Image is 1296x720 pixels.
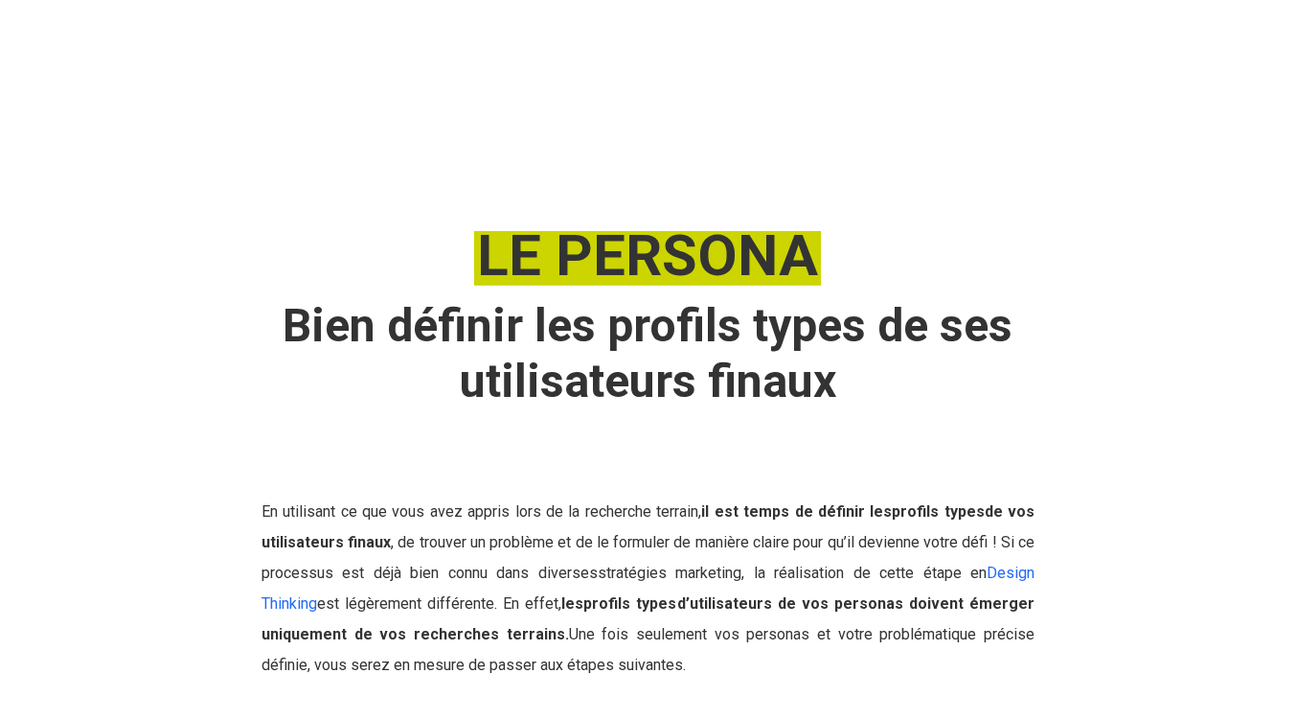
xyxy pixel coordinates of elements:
[561,594,583,613] strong: les
[598,564,741,582] span: stratégies marketing
[583,594,676,613] strong: profils types
[892,502,984,521] strong: profils types
[261,502,892,521] span: En utilisant ce que vous avez appris lors de la recherche terrain,
[474,221,821,290] em: LE PERSONA
[261,502,1035,582] span: , de trouver un problème et de le formuler de manière claire pour qu’il devienne votre défi ! ...
[261,594,1035,674] span: Une fois seulement vos personas et votre problématique précise définie, vous serez en mesure de...
[283,298,1012,408] strong: Bien définir les profils types de ses utilisateurs finaux
[701,502,892,521] strong: il est temps de définir les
